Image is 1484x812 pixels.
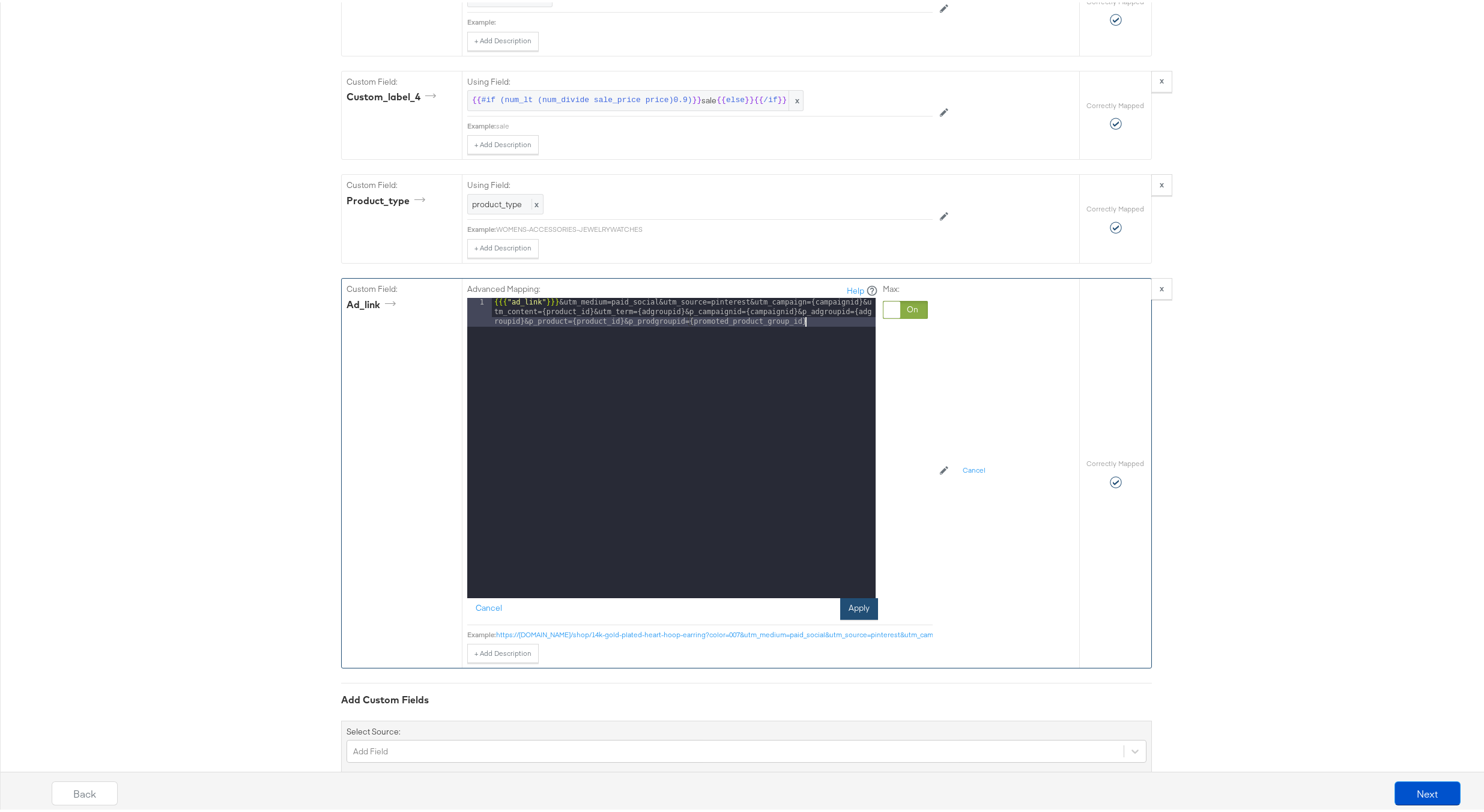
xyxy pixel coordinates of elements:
[496,628,1157,637] a: https://[DOMAIN_NAME]/shop/14k-gold-plated-heart-hoop-earring?color=007&utm_medium=paid_social&ut...
[1160,177,1164,187] strong: x
[472,196,522,207] span: product_type
[778,92,787,104] span: }}
[467,237,539,256] button: + Add Description
[840,596,878,617] button: Apply
[467,29,539,49] button: + Add Description
[532,196,539,207] span: x
[692,92,702,104] span: }}
[347,295,400,309] div: ad_link
[726,92,745,104] span: else
[472,92,799,104] span: sale
[467,641,539,661] button: + Add Description
[1151,276,1172,297] button: x
[347,74,457,85] label: Custom Field:
[1087,202,1145,211] label: Correctly Mapped
[472,92,482,104] span: {{
[754,92,764,104] span: {{
[1087,98,1145,108] label: Correctly Mapped
[496,222,933,232] div: WOMENS-ACCESSORIES-JEWELRYWATCHES
[467,295,492,324] div: 1
[347,281,457,292] label: Custom Field:
[1151,68,1172,90] button: x
[1160,280,1164,291] strong: x
[763,92,777,104] span: /if
[347,88,440,101] div: custom_label_4
[347,724,401,735] label: Select Source:
[1087,456,1145,466] label: Correctly Mapped
[467,177,933,189] label: Using Field:
[467,119,496,129] div: Example:
[467,222,496,232] div: Example:
[956,459,993,478] button: Cancel
[467,15,496,25] div: Example:
[467,596,510,617] button: Cancel
[467,74,933,85] label: Using Field:
[347,177,457,189] label: Custom Field:
[347,192,429,205] div: product_type
[847,283,864,294] a: Help
[1160,73,1164,83] strong: x
[789,88,803,108] span: x
[353,744,388,755] div: Add Field
[745,92,754,104] span: }}
[341,691,1152,704] div: Add Custom Fields
[1395,779,1461,803] button: Next
[467,281,541,292] label: Advanced Mapping:
[496,119,933,129] div: sale
[482,92,692,104] span: #if (num_lt (num_divide sale_price price)0.9)
[467,628,496,637] div: Example:
[716,92,726,104] span: {{
[883,281,928,292] label: Max:
[1151,172,1172,193] button: x
[467,133,539,152] button: + Add Description
[52,779,118,803] button: Back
